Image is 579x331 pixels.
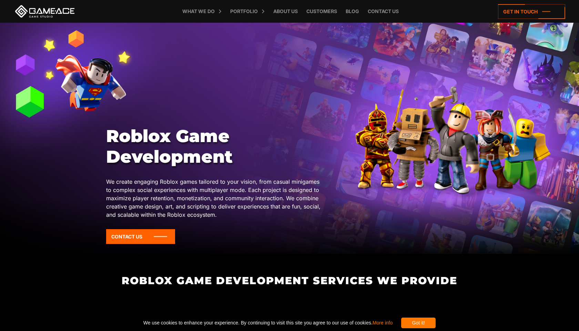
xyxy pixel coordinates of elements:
[106,126,326,167] h1: Roblox Game Development
[106,275,473,286] h2: Roblox Game Development Services We Provide
[143,318,393,328] span: We use cookies to enhance your experience. By continuing to visit this site you agree to our use ...
[498,4,565,19] a: Get in touch
[106,178,326,219] p: We create engaging Roblox games tailored to your vision, from casual minigames to complex social ...
[373,320,393,325] a: More info
[401,318,436,328] div: Got it!
[106,229,175,244] a: Contact Us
